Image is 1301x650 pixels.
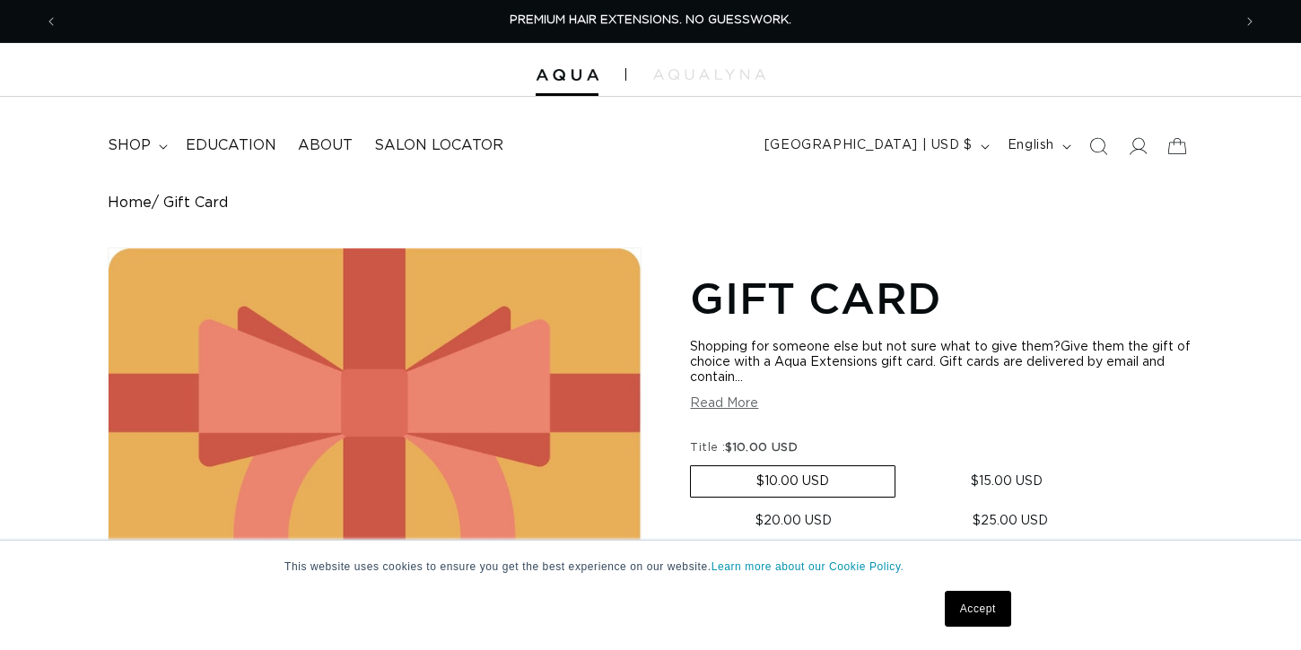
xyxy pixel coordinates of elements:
[108,195,1193,212] nav: breadcrumbs
[725,442,798,454] span: $10.00 USD
[1008,136,1054,155] span: English
[287,126,363,166] a: About
[712,560,904,573] a: Learn more about our Cookie Policy.
[690,506,897,536] label: $20.00 USD
[284,559,1017,575] p: This website uses cookies to ensure you get the best experience on our website.
[374,136,503,155] span: Salon Locator
[108,247,642,603] media-gallery: Gallery Viewer
[690,340,1193,386] div: Shopping for someone else but not sure what to give them?Give them the gift of choice with a Aqua...
[907,506,1113,536] label: $25.00 USD
[997,129,1078,163] button: English
[905,466,1108,497] label: $15.00 USD
[510,14,791,26] span: PREMIUM HAIR EXTENSIONS. NO GUESSWORK.
[175,126,287,166] a: Education
[690,439,799,457] legend: Title :
[764,136,973,155] span: [GEOGRAPHIC_DATA] | USD $
[31,4,71,39] button: Previous announcement
[653,69,765,80] img: aqualyna.com
[163,195,228,212] span: Gift Card
[945,591,1011,627] a: Accept
[536,69,598,82] img: Aqua Hair Extensions
[690,465,895,498] label: $10.00 USD
[690,396,758,412] button: Read More
[754,129,997,163] button: [GEOGRAPHIC_DATA] | USD $
[108,195,152,212] a: Home
[1230,4,1270,39] button: Next announcement
[1078,126,1118,166] summary: Search
[363,126,514,166] a: Salon Locator
[186,136,276,155] span: Education
[108,136,151,155] span: shop
[690,270,1193,325] h1: Gift Card
[298,136,353,155] span: About
[97,126,175,166] summary: shop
